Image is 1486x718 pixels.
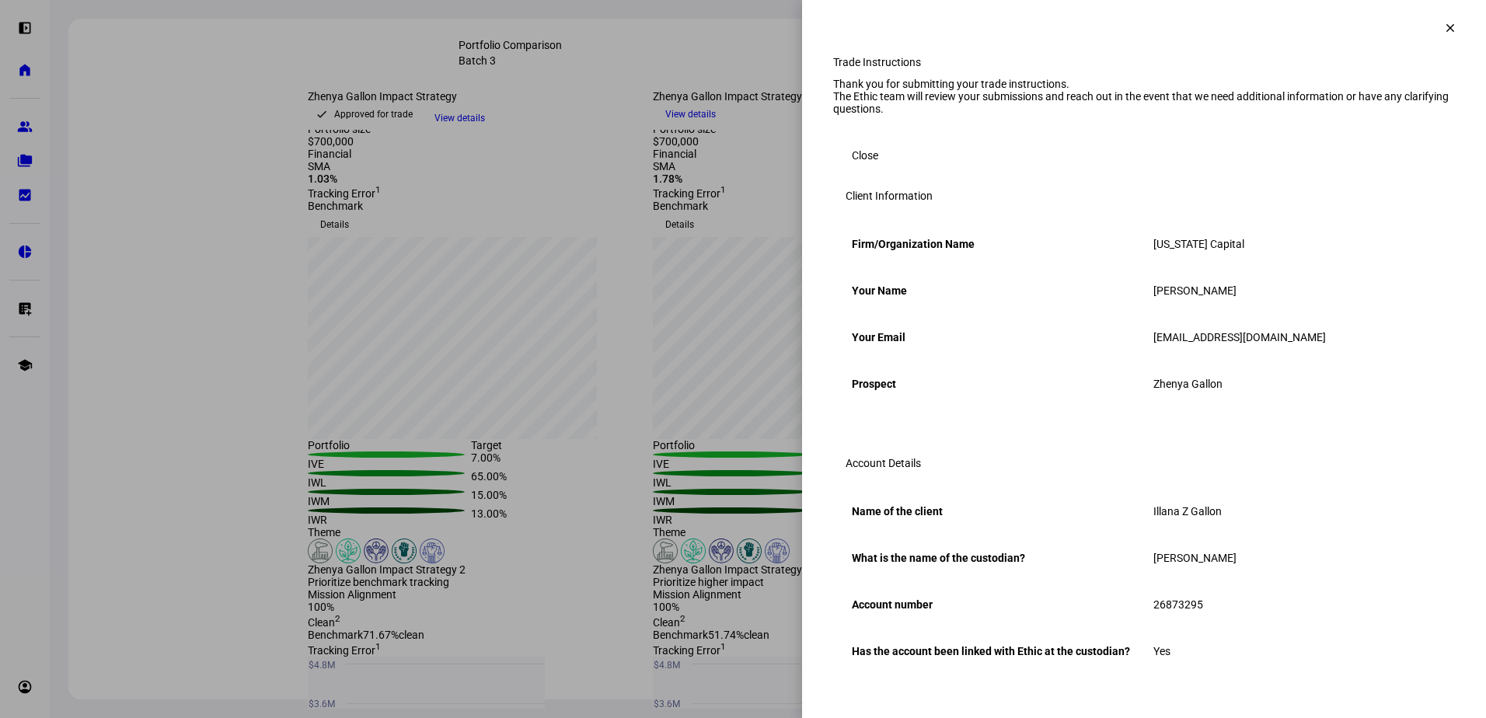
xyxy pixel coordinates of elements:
[1153,238,1244,250] span: [US_STATE] Capital
[852,278,1135,303] div: Your Name
[852,232,1135,256] div: Firm/Organization Name
[852,545,1135,570] div: What is the name of the custodian?
[1153,331,1326,343] span: [EMAIL_ADDRESS][DOMAIN_NAME]
[833,56,1455,68] div: Trade Instructions
[852,140,878,171] span: Close
[852,325,1135,350] div: Your Email
[852,592,1135,617] div: Account number
[833,78,1455,90] div: Thank you for submitting your trade instructions.
[833,140,897,171] button: Close
[852,639,1135,664] div: Has the account been linked with Ethic at the custodian?
[833,29,935,44] div: Trade Instructions
[1443,21,1457,35] mat-icon: clear
[1153,505,1222,518] span: Illana Z Gallon
[1153,552,1237,564] span: [PERSON_NAME]
[1153,645,1170,657] span: Yes
[852,499,1135,524] div: Name of the client
[846,457,921,469] h3: Account Details
[852,371,1135,396] div: Prospect
[1153,378,1223,390] span: Zhenya Gallon
[833,90,1455,115] div: The Ethic team will review your submissions and reach out in the event that we need additional in...
[1153,598,1203,611] span: 26873295
[1153,284,1237,297] span: [PERSON_NAME]
[846,190,933,202] h3: Client Information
